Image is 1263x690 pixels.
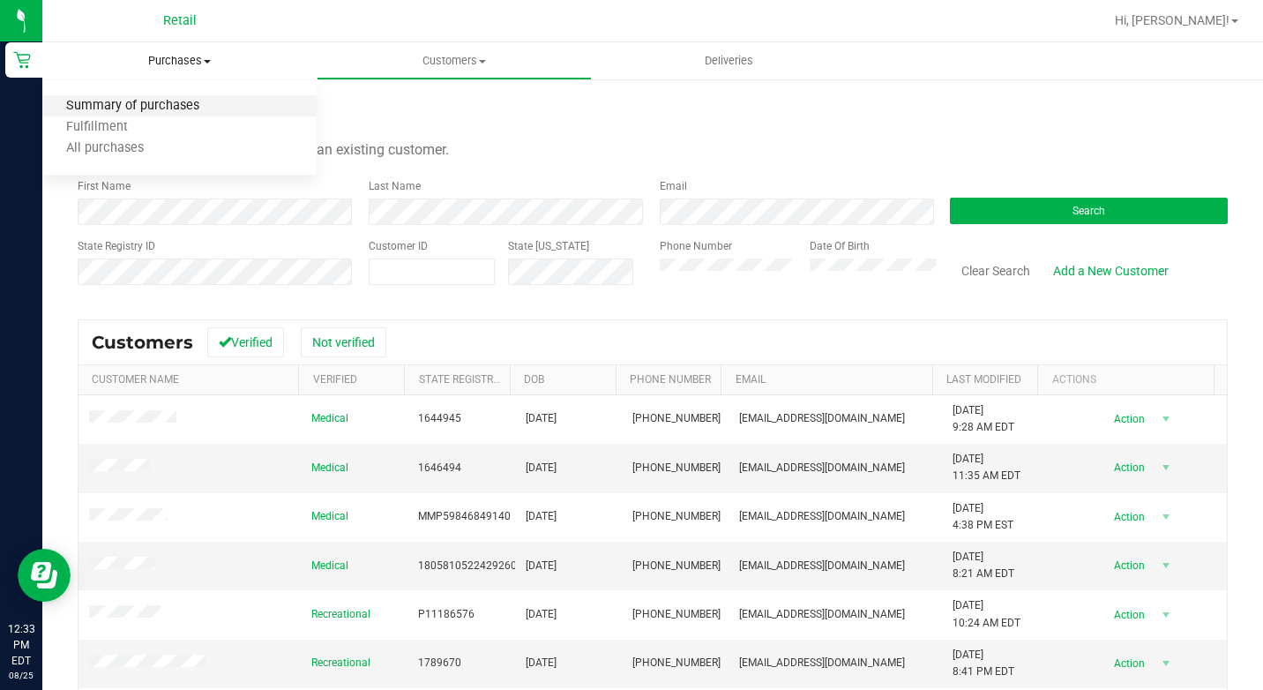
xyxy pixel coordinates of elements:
a: DOB [524,373,544,386]
button: Search [950,198,1228,224]
span: [DATE] [526,655,557,671]
span: Medical [311,460,348,476]
label: Email [660,178,687,194]
span: [PHONE_NUMBER] [632,410,721,427]
span: [PHONE_NUMBER] [632,508,721,525]
span: [DATE] 9:28 AM EDT [953,402,1014,436]
span: Medical [311,410,348,427]
span: Action [1098,505,1155,529]
span: Purchases [42,53,317,69]
a: Phone Number [630,373,711,386]
span: [EMAIL_ADDRESS][DOMAIN_NAME] [739,606,905,623]
span: [PHONE_NUMBER] [632,606,721,623]
span: MMP59846849140 [418,508,511,525]
span: [DATE] 11:35 AM EDT [953,451,1020,484]
span: [EMAIL_ADDRESS][DOMAIN_NAME] [739,460,905,476]
span: P11186576 [418,606,475,623]
span: Action [1098,407,1155,431]
span: select [1155,455,1177,480]
span: [EMAIL_ADDRESS][DOMAIN_NAME] [739,508,905,525]
a: Email [736,373,766,386]
inline-svg: Retail [13,51,31,69]
label: Customer ID [369,238,428,254]
span: [PHONE_NUMBER] [632,460,721,476]
span: [PHONE_NUMBER] [632,558,721,574]
span: 1644945 [418,410,461,427]
span: Customers [92,332,193,353]
label: Date Of Birth [810,238,870,254]
span: select [1155,651,1177,676]
span: Action [1098,455,1155,480]
span: [EMAIL_ADDRESS][DOMAIN_NAME] [739,410,905,427]
button: Clear Search [950,256,1042,286]
span: [DATE] 8:41 PM EDT [953,647,1014,680]
a: Verified [313,373,357,386]
span: [EMAIL_ADDRESS][DOMAIN_NAME] [739,655,905,671]
button: Verified [207,327,284,357]
a: Purchases Summary of purchases Fulfillment All purchases [42,42,317,79]
span: Search [1072,205,1105,217]
a: Customers [317,42,591,79]
a: Last Modified [946,373,1021,386]
span: Customers [318,53,590,69]
div: Actions [1052,373,1207,386]
span: [DATE] [526,558,557,574]
span: Hi, [PERSON_NAME]! [1115,13,1229,27]
span: 1646494 [418,460,461,476]
label: State [US_STATE] [508,238,589,254]
span: Recreational [311,655,370,671]
span: All purchases [42,141,168,156]
span: select [1155,407,1177,431]
span: Action [1098,553,1155,578]
p: 12:33 PM EDT [8,621,34,669]
span: [DATE] 4:38 PM EST [953,500,1013,534]
span: 1789670 [418,655,461,671]
span: Medical [311,558,348,574]
a: State Registry Id [419,373,512,386]
span: select [1155,603,1177,627]
span: Action [1098,651,1155,676]
iframe: Resource center [18,549,71,602]
span: Deliveries [681,53,777,69]
label: Phone Number [660,238,732,254]
span: Action [1098,603,1155,627]
span: Summary of purchases [42,99,223,114]
span: Fulfillment [42,120,152,135]
span: Retail [163,13,197,28]
p: 08/25 [8,669,34,682]
a: Deliveries [592,42,866,79]
span: [DATE] [526,460,557,476]
label: First Name [78,178,131,194]
a: Customer Name [92,373,179,386]
label: State Registry ID [78,238,155,254]
span: [PHONE_NUMBER] [632,655,721,671]
span: Medical [311,508,348,525]
label: Last Name [369,178,421,194]
button: Not verified [301,327,386,357]
span: select [1155,505,1177,529]
span: [DATE] 8:21 AM EDT [953,549,1014,582]
span: 1805810522429260 [418,558,517,574]
span: [EMAIL_ADDRESS][DOMAIN_NAME] [739,558,905,574]
span: [DATE] [526,508,557,525]
span: [DATE] 10:24 AM EDT [953,597,1020,631]
a: Add a New Customer [1042,256,1180,286]
span: Recreational [311,606,370,623]
span: [DATE] [526,606,557,623]
span: [DATE] [526,410,557,427]
span: select [1155,553,1177,578]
